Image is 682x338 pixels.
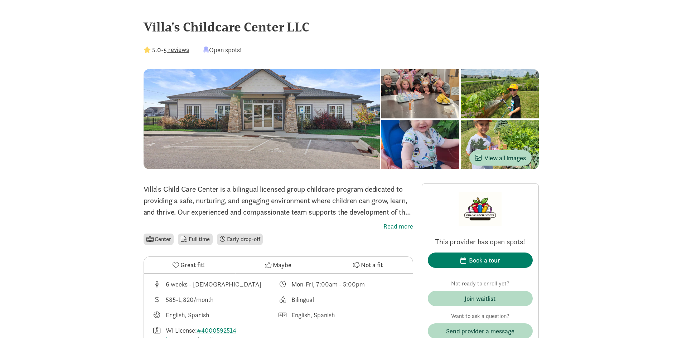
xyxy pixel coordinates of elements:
[166,310,209,320] div: English, Spanish
[278,279,404,289] div: Class schedule
[144,257,233,273] button: Great fit!
[428,279,533,288] p: Not ready to enroll yet?
[291,310,335,320] div: English, Spanish
[465,294,495,303] div: Join waitlist
[166,279,261,289] div: 6 weeks - [DEMOGRAPHIC_DATA]
[273,260,291,270] span: Maybe
[291,295,314,304] div: Bilingual
[144,45,189,55] div: -
[323,257,412,273] button: Not a fit
[166,295,213,304] div: 585-1,820/month
[144,183,413,218] p: Villa's Child Care Center is a bilingual licensed group childcare program dedicated to providing ...
[428,291,533,306] button: Join waitlist
[153,279,279,289] div: Age range for children that this provider cares for
[164,45,189,54] button: 5 reviews
[459,190,502,228] img: Provider logo
[153,310,279,320] div: Languages taught
[217,234,263,245] li: Early drop-off
[144,222,413,231] label: Read more
[278,295,404,304] div: This provider's education philosophy
[475,153,526,163] span: View all images
[233,257,323,273] button: Maybe
[153,295,279,304] div: Average tuition for this program
[197,326,236,334] a: #4000592514
[278,310,404,320] div: Languages spoken
[178,234,212,245] li: Full time
[152,46,161,54] strong: 5.0
[180,260,205,270] span: Great fit!
[428,312,533,320] p: Want to ask a question?
[428,253,533,268] button: Book a tour
[144,234,174,245] li: Center
[144,17,539,36] div: Villa's Childcare Center LLC
[291,279,365,289] div: Mon-Fri, 7:00am - 5:00pm
[469,150,532,166] button: View all images
[361,260,383,270] span: Not a fit
[428,237,533,247] p: This provider has open spots!
[446,326,514,336] span: Send provider a message
[203,45,242,55] div: Open spots!
[469,255,500,265] div: Book a tour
